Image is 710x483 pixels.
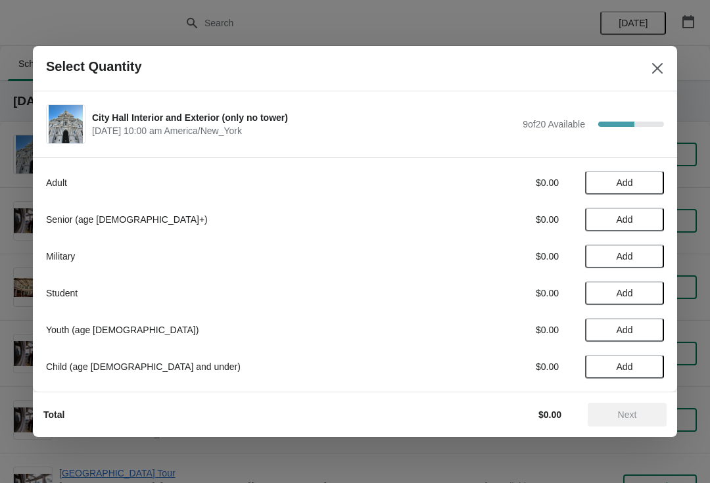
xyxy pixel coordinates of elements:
[585,318,664,342] button: Add
[46,323,411,336] div: Youth (age [DEMOGRAPHIC_DATA])
[46,176,411,189] div: Adult
[617,361,633,372] span: Add
[585,355,664,379] button: Add
[437,323,559,336] div: $0.00
[617,214,633,225] span: Add
[46,250,411,263] div: Military
[617,251,633,262] span: Add
[437,250,559,263] div: $0.00
[46,59,142,74] h2: Select Quantity
[585,208,664,231] button: Add
[538,409,561,420] strong: $0.00
[585,244,664,268] button: Add
[617,288,633,298] span: Add
[646,57,669,80] button: Close
[617,177,633,188] span: Add
[46,360,411,373] div: Child (age [DEMOGRAPHIC_DATA] and under)
[437,176,559,189] div: $0.00
[92,111,516,124] span: City Hall Interior and Exterior (only no tower)
[437,287,559,300] div: $0.00
[92,124,516,137] span: [DATE] 10:00 am America/New_York
[585,281,664,305] button: Add
[46,213,411,226] div: Senior (age [DEMOGRAPHIC_DATA]+)
[585,171,664,195] button: Add
[437,360,559,373] div: $0.00
[43,409,64,420] strong: Total
[437,213,559,226] div: $0.00
[46,287,411,300] div: Student
[49,105,83,143] img: City Hall Interior and Exterior (only no tower) | | October 8 | 10:00 am America/New_York
[617,325,633,335] span: Add
[523,119,585,129] span: 9 of 20 Available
